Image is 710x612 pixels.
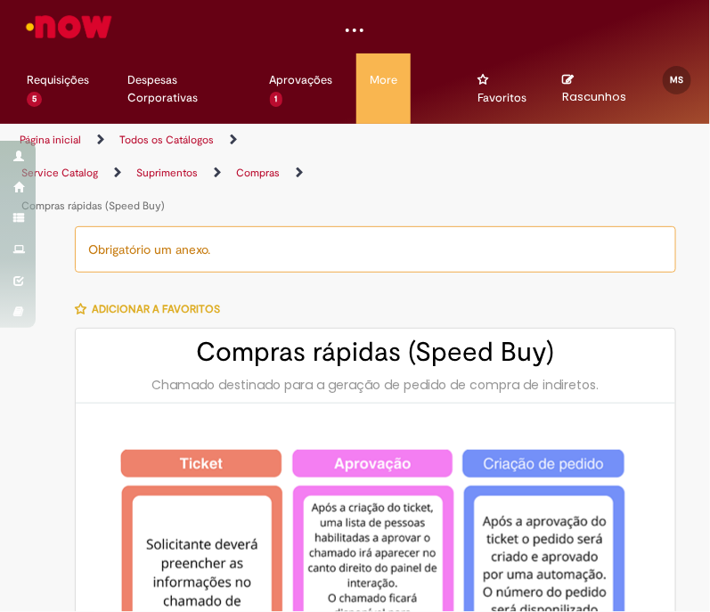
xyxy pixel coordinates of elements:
[370,71,397,89] span: More
[20,133,81,147] a: Página inicial
[136,166,198,180] a: Suprimentos
[75,290,231,328] button: Adicionar a Favoritos
[236,166,280,180] a: Compras
[13,53,115,107] a: Requisições : 5
[356,53,411,124] ul: Menu Cabeçalho
[437,53,464,124] ul: Menu Cabeçalho
[27,71,89,89] span: Requisições
[13,53,115,124] ul: Menu Cabeçalho
[562,71,626,105] a: No momento, sua lista de rascunhos tem 0 Itens
[411,53,437,124] ul: Menu Cabeçalho
[21,166,98,180] a: Service Catalog
[93,302,221,316] span: Adicionar a Favoritos
[356,53,411,107] a: More : 4
[21,199,165,213] a: Compras rápidas (Speed Buy)
[464,53,549,107] a: Favoritos : 0
[562,88,626,105] span: Rascunhos
[115,53,257,107] a: Despesas Corporativas :
[270,71,333,89] span: Aprovações
[13,124,342,223] ul: Trilhas de página
[119,133,214,147] a: Todos os Catálogos
[477,89,526,107] span: Favoritos
[464,53,549,124] ul: Menu Cabeçalho
[115,53,257,124] ul: Menu Cabeçalho
[270,92,283,107] span: 1
[75,226,676,273] div: Obrigatório um anexo.
[27,92,42,107] span: 5
[257,53,357,107] a: Aprovações : 1
[94,338,657,367] h2: Compras rápidas (Speed Buy)
[128,71,243,107] span: Despesas Corporativas
[649,53,710,89] a: MS
[257,53,357,124] ul: Menu Cabeçalho
[23,9,115,45] img: ServiceNow
[671,74,684,86] span: MS
[94,376,657,394] div: Chamado destinado para a geração de pedido de compra de indiretos.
